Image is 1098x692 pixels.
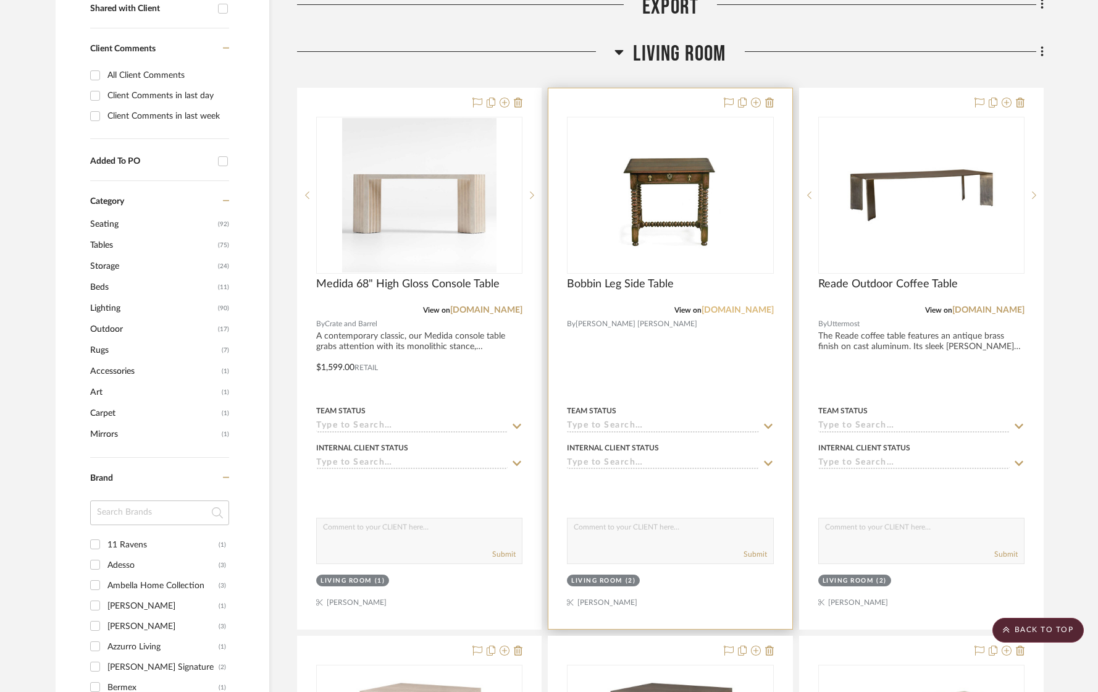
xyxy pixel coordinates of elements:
span: Rugs [90,340,219,361]
span: Art [90,382,219,403]
span: (1) [222,382,229,402]
span: Carpet [90,403,219,424]
div: 0 [819,117,1024,273]
div: Adesso [107,555,219,575]
span: (75) [218,235,229,255]
span: (17) [218,319,229,339]
div: (2) [219,657,226,677]
button: Submit [492,549,516,560]
span: (1) [222,361,229,381]
div: (3) [219,555,226,575]
span: View on [925,306,952,314]
div: [PERSON_NAME] [107,617,219,636]
input: Type to Search… [567,458,758,470]
div: Team Status [818,405,868,416]
div: Ambella Home Collection [107,576,219,596]
input: Type to Search… [567,421,758,432]
div: Added To PO [90,156,212,167]
div: All Client Comments [107,65,226,85]
button: Submit [994,549,1018,560]
span: (92) [218,214,229,234]
input: Search Brands [90,500,229,525]
scroll-to-top-button: BACK TO TOP [992,618,1084,643]
div: Living Room [571,576,622,586]
input: Type to Search… [818,458,1010,470]
img: Bobbin Leg Side Table [593,118,747,272]
span: By [818,318,827,330]
div: (2) [626,576,636,586]
div: Living Room [321,576,372,586]
input: Type to Search… [316,421,508,432]
span: Category [90,196,124,207]
div: [PERSON_NAME] Signature [107,657,219,677]
span: [PERSON_NAME] [PERSON_NAME] [576,318,697,330]
span: By [316,318,325,330]
div: (1) [219,535,226,555]
span: Seating [90,214,215,235]
div: Team Status [316,405,366,416]
div: Living Room [823,576,874,586]
span: Client Comments [90,44,156,53]
span: Crate and Barrel [325,318,377,330]
span: Storage [90,256,215,277]
div: (3) [219,576,226,596]
div: Client Comments in last day [107,86,226,106]
span: Reade Outdoor Coffee Table [818,277,958,291]
div: (1) [219,637,226,657]
input: Type to Search… [818,421,1010,432]
a: [DOMAIN_NAME] [952,306,1025,314]
span: Uttermost [827,318,860,330]
span: (1) [222,403,229,423]
img: Reade Outdoor Coffee Table [844,118,999,272]
span: (11) [218,277,229,297]
div: Internal Client Status [818,442,910,454]
span: (7) [222,340,229,360]
div: (2) [876,576,887,586]
span: (24) [218,256,229,276]
div: (1) [375,576,385,586]
span: View on [423,306,450,314]
span: Brand [90,474,113,483]
span: Outdoor [90,319,215,340]
div: Client Comments in last week [107,106,226,126]
span: Accessories [90,361,219,382]
button: Submit [744,549,767,560]
span: Tables [90,235,215,256]
span: View on [674,306,702,314]
span: Living Room [633,41,726,67]
div: (1) [219,596,226,616]
div: Team Status [567,405,616,416]
span: Bobbin Leg Side Table [567,277,674,291]
a: [DOMAIN_NAME] [702,306,774,314]
div: Internal Client Status [567,442,659,454]
span: Lighting [90,298,215,319]
span: By [567,318,576,330]
div: Azzurro Living [107,637,219,657]
span: Beds [90,277,215,298]
div: (3) [219,617,226,636]
span: Mirrors [90,424,219,445]
a: [DOMAIN_NAME] [450,306,522,314]
div: [PERSON_NAME] [107,596,219,616]
span: (90) [218,298,229,318]
span: Medida 68" High Gloss Console Table [316,277,500,291]
div: Internal Client Status [316,442,408,454]
span: (1) [222,424,229,444]
img: Medida 68" High Gloss Console Table [342,118,497,272]
div: Shared with Client [90,4,212,14]
div: 11 Ravens [107,535,219,555]
input: Type to Search… [316,458,508,470]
